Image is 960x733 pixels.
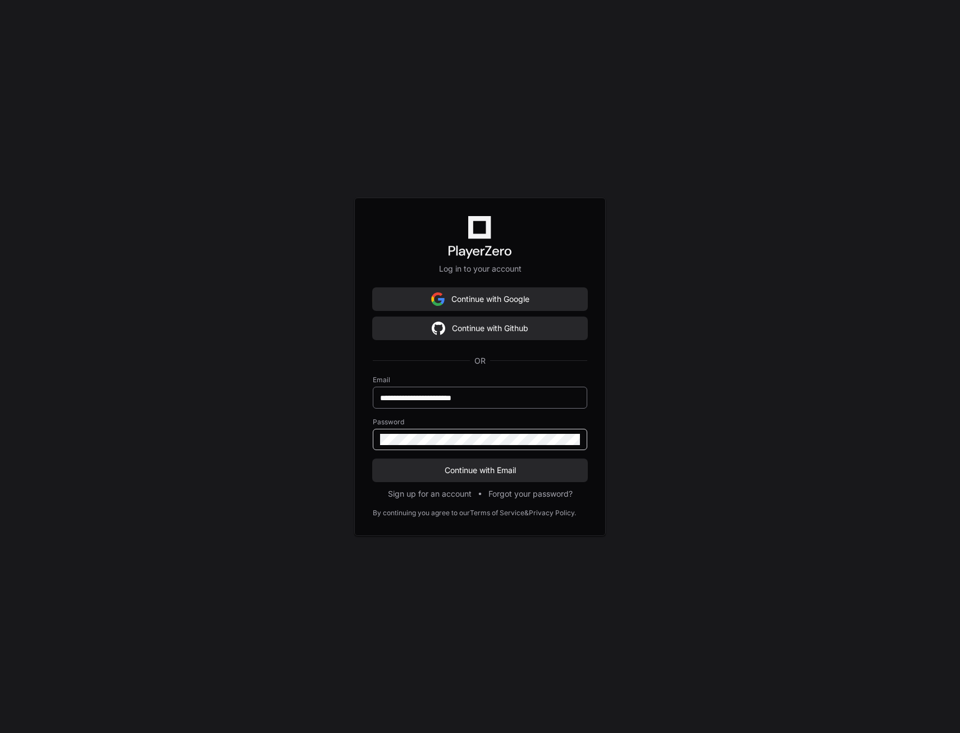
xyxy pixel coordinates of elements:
[373,508,470,517] div: By continuing you agree to our
[432,317,445,340] img: Sign in with google
[524,508,529,517] div: &
[373,459,587,482] button: Continue with Email
[431,288,445,310] img: Sign in with google
[373,418,587,427] label: Password
[470,508,524,517] a: Terms of Service
[529,508,576,517] a: Privacy Policy.
[488,488,573,500] button: Forgot your password?
[373,317,587,340] button: Continue with Github
[470,355,490,366] span: OR
[373,375,587,384] label: Email
[373,288,587,310] button: Continue with Google
[373,263,587,274] p: Log in to your account
[373,465,587,476] span: Continue with Email
[388,488,472,500] button: Sign up for an account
